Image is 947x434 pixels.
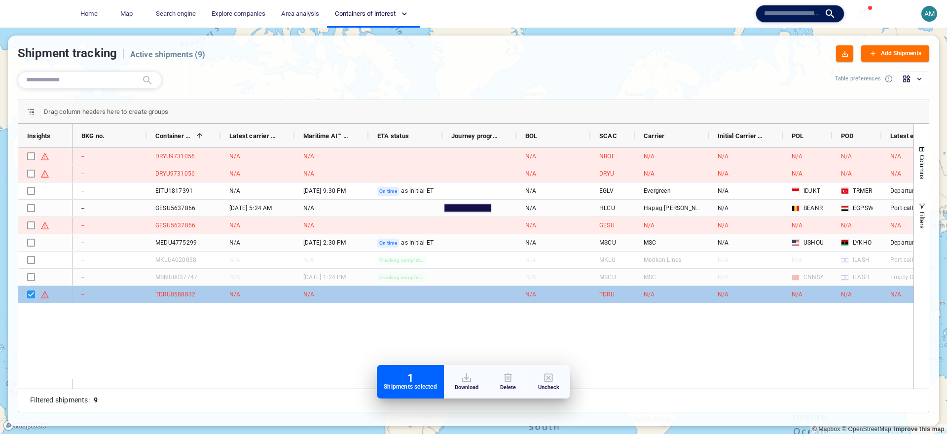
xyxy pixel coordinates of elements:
p: N/A [792,221,803,230]
h5: Shipment tracking [18,45,117,61]
div: Press SPACE to select this row. [18,148,73,165]
div: Row Groups [44,108,168,115]
div: Belgium [792,205,800,212]
div: -- [81,255,84,264]
span: Drag column headers here to create groups [44,108,168,115]
div: Press SPACE to select this row. [18,217,73,234]
span: Latest event [890,132,926,140]
span: Container no. [155,132,193,140]
p: N/A [303,169,315,178]
p: N/A [525,152,537,161]
p: N/A [718,238,729,247]
div: Egypt [841,205,849,212]
iframe: Chat [905,390,940,427]
span: On time [379,239,397,247]
a: Search engine [152,5,200,23]
span: POD [841,132,854,140]
a: Map [116,5,140,23]
p: N/A [841,169,852,178]
div: EGLV [599,186,614,195]
div: Press SPACE to select this row. [18,182,73,200]
div: United States [792,239,800,246]
a: Area analysis [277,5,323,23]
p: N/A [525,273,537,282]
h6: Filtered shipments : [30,395,90,406]
p: N/A [303,204,315,213]
p: N/A [718,255,729,264]
p: N/A [525,221,537,230]
div: Press SPACE to deselect this row. [18,286,73,303]
span: Columns [918,155,926,180]
div: Israel [841,274,849,281]
span: 1:24 pm [323,273,346,282]
p: Delete [500,384,516,392]
p: N/A [229,255,241,264]
div: Notification center [886,8,898,20]
a: Home [76,5,102,23]
span: [DATE] [303,186,321,195]
p: N/A [229,273,241,282]
div: Libya [841,239,849,246]
p: Download [455,384,478,392]
div: HLCU [599,204,615,213]
div: TDRU0588832 [155,290,195,299]
div: MSNU8037747 [155,273,197,282]
div: MKLU [599,255,616,264]
span: Tracking completed [379,256,425,264]
p: N/A [303,152,315,161]
div: DRYU [599,169,614,178]
button: Download [446,367,487,397]
span: 2:30 pm [323,238,346,247]
div: Turkey [841,187,849,194]
p: N/A [792,152,803,161]
div: EITU1817391 [155,186,193,195]
div: China [792,274,800,281]
div: DRYU9731056 [155,169,195,178]
span: as initial ETA [401,187,437,194]
div: DRYU9731056 [155,152,195,161]
span: Journey progress [451,132,500,140]
span: SCAC [599,132,617,140]
div: Evergreen [644,186,671,195]
div: Departure at TSP [890,238,937,247]
span: Maritime AI™ Predictive ETA [303,132,352,140]
p: N/A [229,152,241,161]
div: EGPSW [851,202,875,215]
div: Press SPACE to select this row. [18,165,73,182]
span: 9:30 pm [323,186,346,195]
p: N/A [718,273,729,282]
div: Press SPACE to select this row. [18,269,73,286]
span: BKG no. [81,132,105,140]
div: LYKHO [851,236,874,249]
div: ILASH [851,253,872,266]
div: -- [81,238,84,247]
div: Medkon Lines [644,255,681,264]
p: N/A [718,169,729,178]
div: -- [81,186,84,195]
p: N/A [841,221,852,230]
div: Port call [890,204,913,213]
p: N/A [229,169,241,178]
span: [DATE] [229,204,247,213]
p: N/A [792,169,803,178]
h6: 9 [94,396,98,404]
div: Press SPACE to select this row. [18,234,73,252]
div: ILASH [851,271,872,284]
div: MKLU4020038 [155,255,196,264]
p: N/A [229,290,241,299]
h5: | [117,45,130,61]
div: Port call [890,255,913,264]
h6: Active shipments ( 9 ) [130,48,206,62]
div: NBOF [599,152,615,161]
span: Carrier [644,132,664,140]
p: N/A [229,186,241,195]
div: MSC [644,238,656,247]
span: Containers of interest [335,8,407,20]
p: N/A [718,152,729,161]
span: [DATE] [303,273,321,282]
span: ETA status [377,132,409,140]
a: Explore companies [208,5,269,23]
p: N/A [890,290,902,299]
div: Add Shipments [879,46,923,61]
span: POL [792,132,804,140]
